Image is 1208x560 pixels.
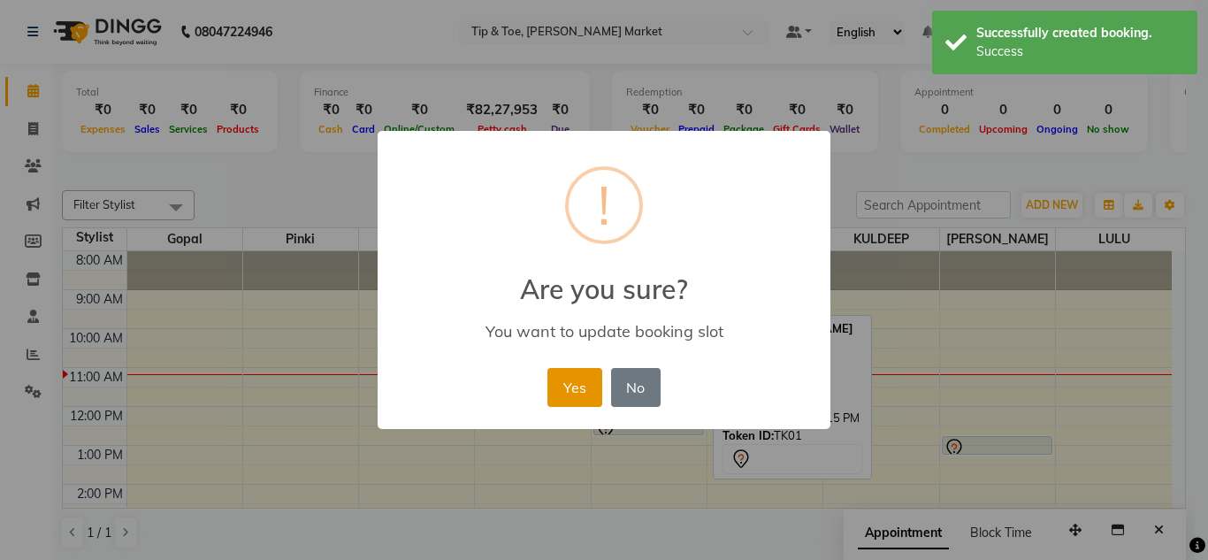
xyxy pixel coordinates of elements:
button: Yes [547,368,601,407]
div: Successfully created booking. [976,24,1184,42]
div: You want to update booking slot [403,321,805,341]
div: ! [598,170,610,241]
div: Success [976,42,1184,61]
h2: Are you sure? [378,252,830,305]
button: No [611,368,661,407]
